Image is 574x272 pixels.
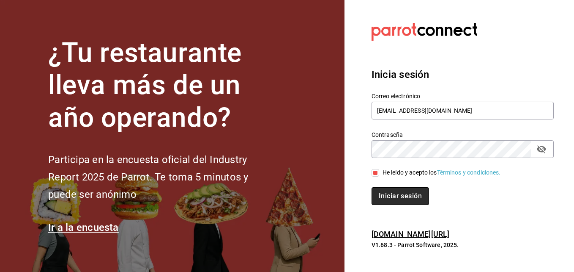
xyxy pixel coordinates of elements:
button: passwordField [534,142,549,156]
div: He leído y acepto los [383,168,501,177]
label: Correo electrónico [372,93,554,99]
a: Términos y condiciones. [437,169,501,176]
a: Ir a la encuesta [48,222,119,233]
h2: Participa en la encuesta oficial del Industry Report 2025 de Parrot. Te toma 5 minutos y puede se... [48,151,276,203]
label: Contraseña [372,131,554,137]
a: [DOMAIN_NAME][URL] [372,230,449,239]
input: Ingresa tu correo electrónico [372,102,554,119]
p: V1.68.3 - Parrot Software, 2025. [372,241,554,249]
h1: ¿Tu restaurante lleva más de un año operando? [48,37,276,134]
h3: Inicia sesión [372,67,554,82]
button: Iniciar sesión [372,187,429,205]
